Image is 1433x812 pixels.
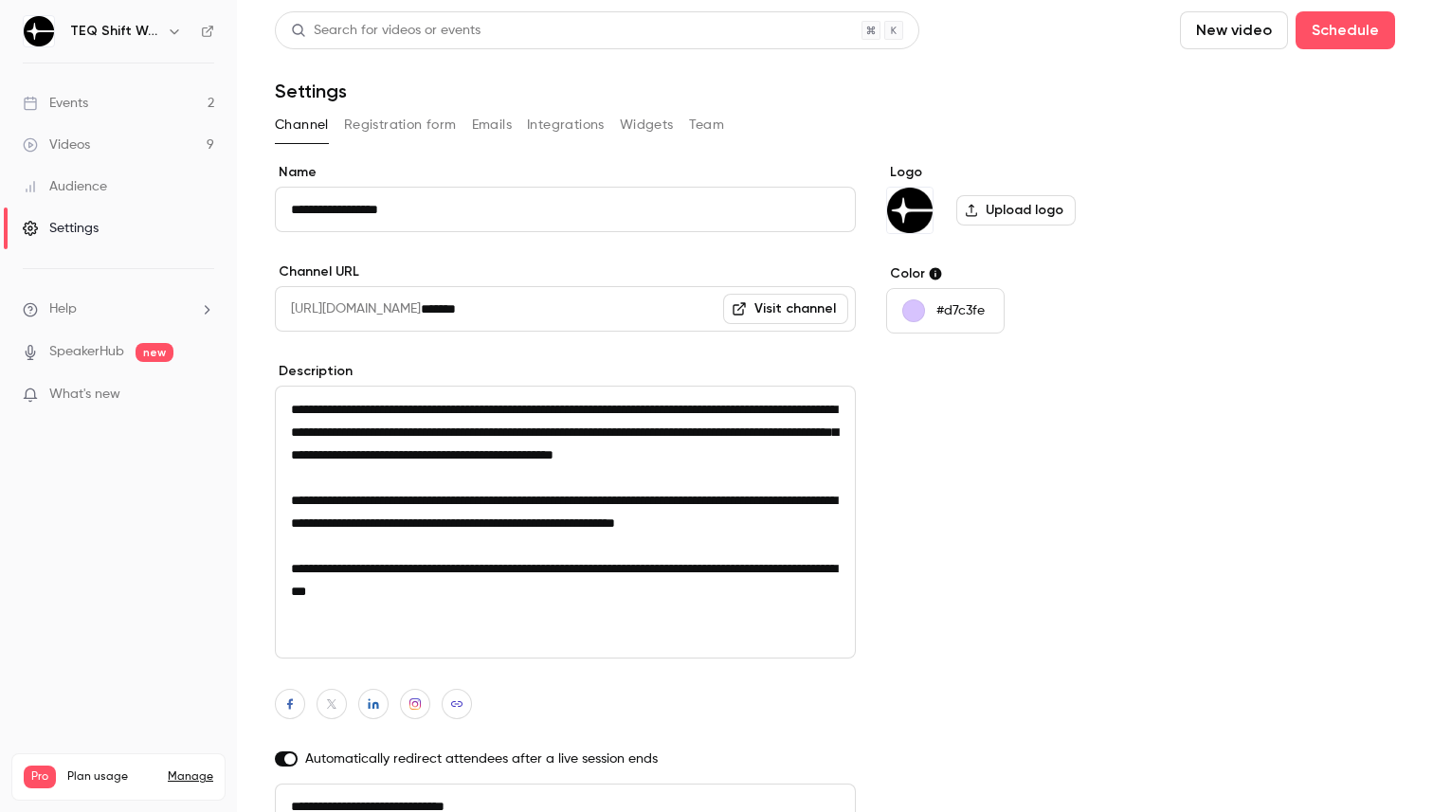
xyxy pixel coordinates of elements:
button: Registration form [344,110,457,140]
button: Emails [472,110,512,140]
button: Team [689,110,725,140]
li: help-dropdown-opener [23,299,214,319]
img: TEQ Shift Webinars [24,16,54,46]
button: Integrations [527,110,605,140]
a: Manage [168,769,213,785]
button: Schedule [1296,11,1395,49]
h6: TEQ Shift Webinars [70,22,159,41]
h1: Settings [275,80,347,102]
span: Pro [24,766,56,788]
span: Help [49,299,77,319]
img: TEQ Shift Webinars [887,188,933,233]
label: Upload logo [956,195,1076,226]
button: New video [1180,11,1288,49]
p: #d7c3fe [936,301,985,320]
a: SpeakerHub [49,342,124,362]
section: Logo [886,163,1177,234]
div: Settings [23,219,99,238]
label: Channel URL [275,262,856,281]
span: new [136,343,173,362]
button: #d7c3fe [886,288,1005,334]
label: Description [275,362,856,381]
label: Logo [886,163,1177,182]
iframe: Noticeable Trigger [191,387,214,404]
a: Visit channel [723,294,848,324]
span: What's new [49,385,120,405]
div: Search for videos or events [291,21,481,41]
span: Plan usage [67,769,156,785]
label: Color [886,264,1177,283]
div: Videos [23,135,90,154]
label: Automatically redirect attendees after a live session ends [275,749,856,768]
div: Audience [23,177,107,196]
label: Name [275,163,856,182]
button: Channel [275,110,329,140]
button: Widgets [620,110,674,140]
span: [URL][DOMAIN_NAME] [275,286,421,332]
div: Events [23,94,88,113]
